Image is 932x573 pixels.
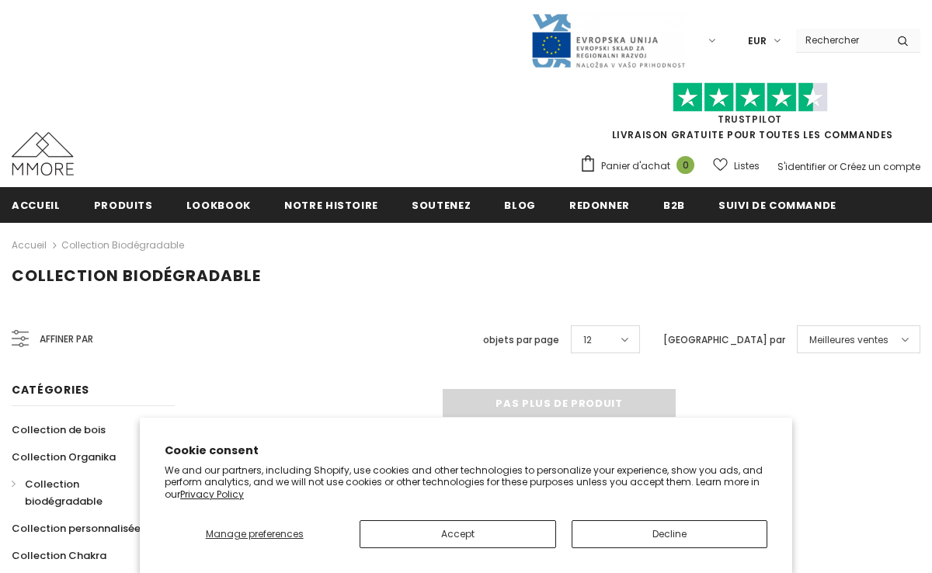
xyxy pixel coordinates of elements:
span: Collection Chakra [12,548,106,563]
label: [GEOGRAPHIC_DATA] par [663,332,785,348]
span: Catégories [12,382,89,398]
span: Affiner par [40,331,93,348]
input: Search Site [796,29,885,51]
a: Suivi de commande [718,187,836,222]
a: Collection Chakra [12,542,106,569]
a: Collection de bois [12,416,106,443]
h2: Cookie consent [165,443,767,459]
button: Accept [360,520,555,548]
span: Redonner [569,198,630,213]
a: Panier d'achat 0 [579,155,702,178]
span: Collection Organika [12,450,116,464]
span: Lookbook [186,198,251,213]
span: Collection biodégradable [25,477,103,509]
button: Decline [572,520,767,548]
span: LIVRAISON GRATUITE POUR TOUTES LES COMMANDES [579,89,920,141]
a: TrustPilot [718,113,782,126]
span: Blog [504,198,536,213]
span: Collection biodégradable [12,265,261,286]
a: Listes [713,152,760,179]
a: Accueil [12,236,47,255]
a: Redonner [569,187,630,222]
a: Javni Razpis [530,33,686,47]
a: B2B [663,187,685,222]
a: Collection biodégradable [12,471,158,515]
a: Lookbook [186,187,251,222]
a: Accueil [12,187,61,222]
a: Créez un compte [840,160,920,173]
span: Accueil [12,198,61,213]
a: Blog [504,187,536,222]
span: Manage preferences [206,527,304,540]
p: We and our partners, including Shopify, use cookies and other technologies to personalize your ex... [165,464,767,501]
img: Cas MMORE [12,132,74,175]
a: Notre histoire [284,187,378,222]
span: Produits [94,198,153,213]
span: Collection de bois [12,422,106,437]
span: B2B [663,198,685,213]
span: 0 [676,156,694,174]
span: 12 [583,332,592,348]
a: soutenez [412,187,471,222]
button: Manage preferences [165,520,344,548]
a: S'identifier [777,160,826,173]
span: or [828,160,837,173]
span: Panier d'achat [601,158,670,174]
span: Notre histoire [284,198,378,213]
a: Collection biodégradable [61,238,184,252]
span: Meilleures ventes [809,332,889,348]
img: Faites confiance aux étoiles pilotes [673,82,828,113]
span: soutenez [412,198,471,213]
label: objets par page [483,332,559,348]
span: EUR [748,33,767,49]
a: Privacy Policy [180,488,244,501]
a: Collection personnalisée [12,515,141,542]
span: Collection personnalisée [12,521,141,536]
a: Collection Organika [12,443,116,471]
a: Produits [94,187,153,222]
span: Suivi de commande [718,198,836,213]
span: Listes [734,158,760,174]
img: Javni Razpis [530,12,686,69]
